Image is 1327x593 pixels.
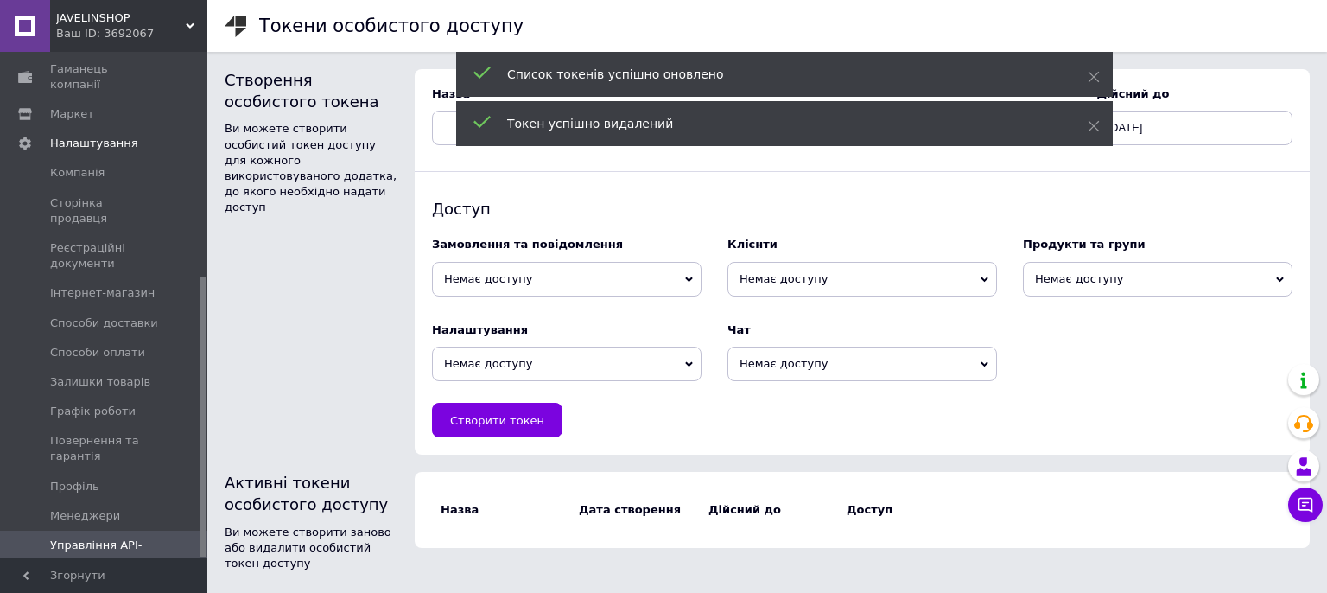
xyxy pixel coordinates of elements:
span: Маркет [50,106,94,122]
span: Налаштування [50,136,138,151]
span: Налаштування [432,323,528,336]
span: Способи доставки [50,316,158,331]
span: Немає доступу [727,262,997,296]
span: Замовлення та повідомлення [432,238,623,251]
span: Клієнти [727,238,778,251]
span: JAVELINSHOP [56,10,186,26]
span: Повернення та гарантія [50,433,160,464]
span: Гаманець компанії [50,61,160,92]
span: Інтернет-магазин [50,285,155,301]
span: Доступ [432,200,491,218]
span: Менеджери [50,508,120,524]
span: Немає доступу [1023,262,1292,296]
span: Ви можете створити особистий токен доступу для кожного використовуваного додатка, до якого необхі... [225,122,397,214]
h1: Токени особистого доступу [259,16,524,36]
span: Ви можете створити заново або видалити особистий токен доступу [225,526,391,570]
div: Токен успішно видалений [507,115,1044,132]
span: Способи оплати [50,345,145,360]
span: Графік роботи [50,404,136,419]
span: Чат [727,323,751,336]
span: Активні токени особистого доступу [225,474,388,513]
span: Немає доступу [432,347,702,381]
span: Продукти та групи [1023,238,1146,251]
span: Назва [432,87,470,100]
td: Назва [432,489,579,531]
td: Дата створення [579,489,700,531]
span: Немає доступу [727,347,997,381]
td: Доступ [847,489,976,531]
span: Створити токен [450,414,544,427]
span: Управління API-токенами [50,538,160,569]
td: Дійсний до [700,489,847,531]
span: Немає доступу [432,262,702,296]
span: Реєстраційні документи [50,240,160,271]
span: Компанія [50,165,105,181]
button: Чат з покупцем [1288,488,1323,522]
div: Ваш ID: 3692067 [56,26,207,41]
span: Дійсний до [1097,87,1170,100]
span: Залишки товарів [50,374,150,390]
span: Сторінка продавця [50,195,160,226]
div: Список токенів успішно оновлено [507,66,1044,83]
button: Створити токен [432,403,562,437]
span: Профіль [50,479,99,494]
span: Створення особистого токена [225,71,379,111]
